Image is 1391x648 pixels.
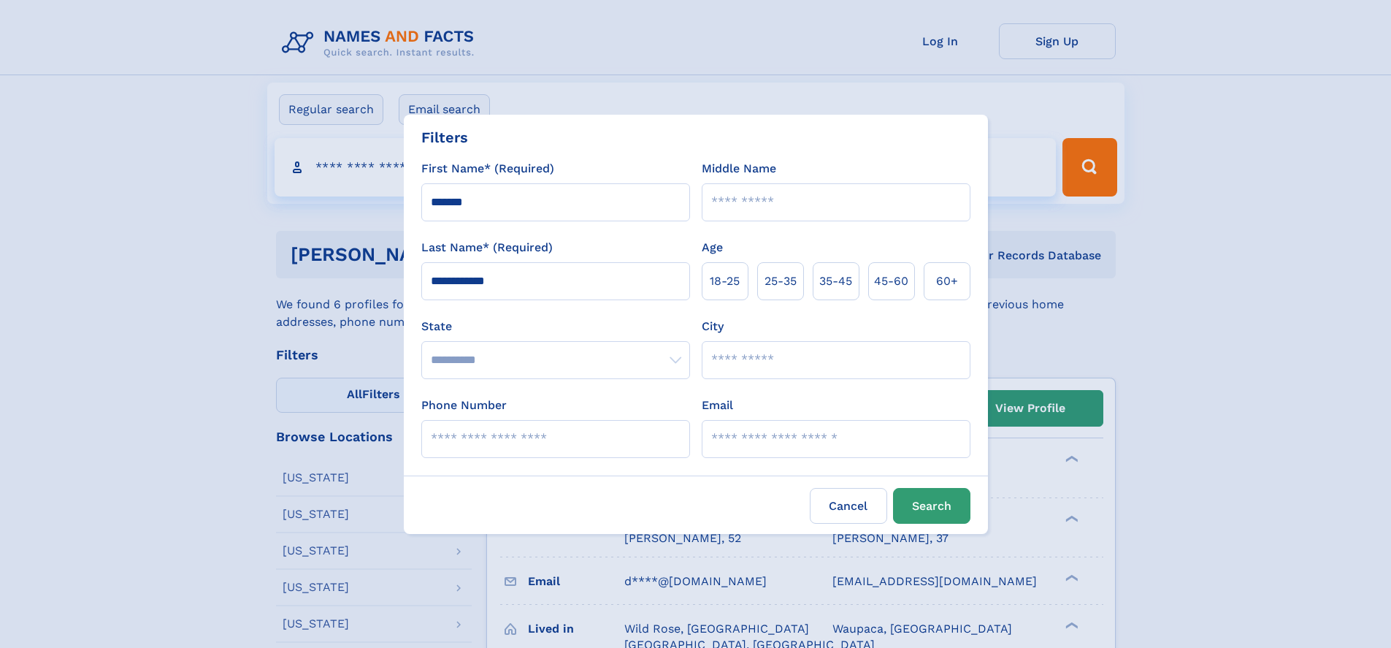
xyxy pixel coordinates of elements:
label: Last Name* (Required) [421,239,553,256]
div: Filters [421,126,468,148]
span: 60+ [936,272,958,290]
label: State [421,318,690,335]
span: 35‑45 [819,272,852,290]
label: Email [702,397,733,414]
span: 18‑25 [710,272,740,290]
label: First Name* (Required) [421,160,554,178]
label: Cancel [810,488,887,524]
span: 25‑35 [765,272,797,290]
button: Search [893,488,970,524]
label: City [702,318,724,335]
label: Middle Name [702,160,776,178]
span: 45‑60 [874,272,908,290]
label: Age [702,239,723,256]
label: Phone Number [421,397,507,414]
